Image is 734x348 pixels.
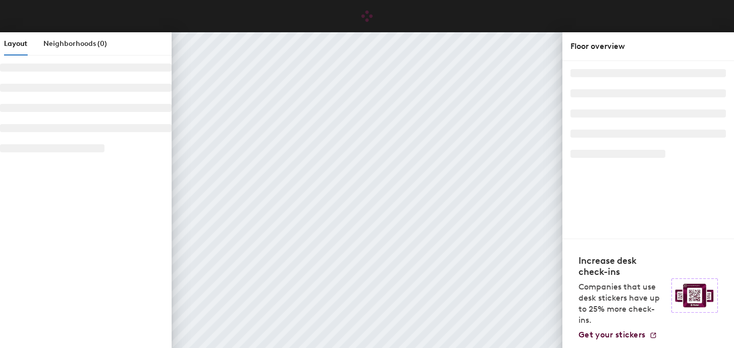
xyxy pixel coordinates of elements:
[671,278,718,313] img: Sticker logo
[4,39,27,48] span: Layout
[579,330,657,340] a: Get your stickers
[579,330,645,339] span: Get your stickers
[579,281,665,326] p: Companies that use desk stickers have up to 25% more check-ins.
[570,40,726,52] div: Floor overview
[43,39,107,48] span: Neighborhoods (0)
[579,255,665,277] h4: Increase desk check-ins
